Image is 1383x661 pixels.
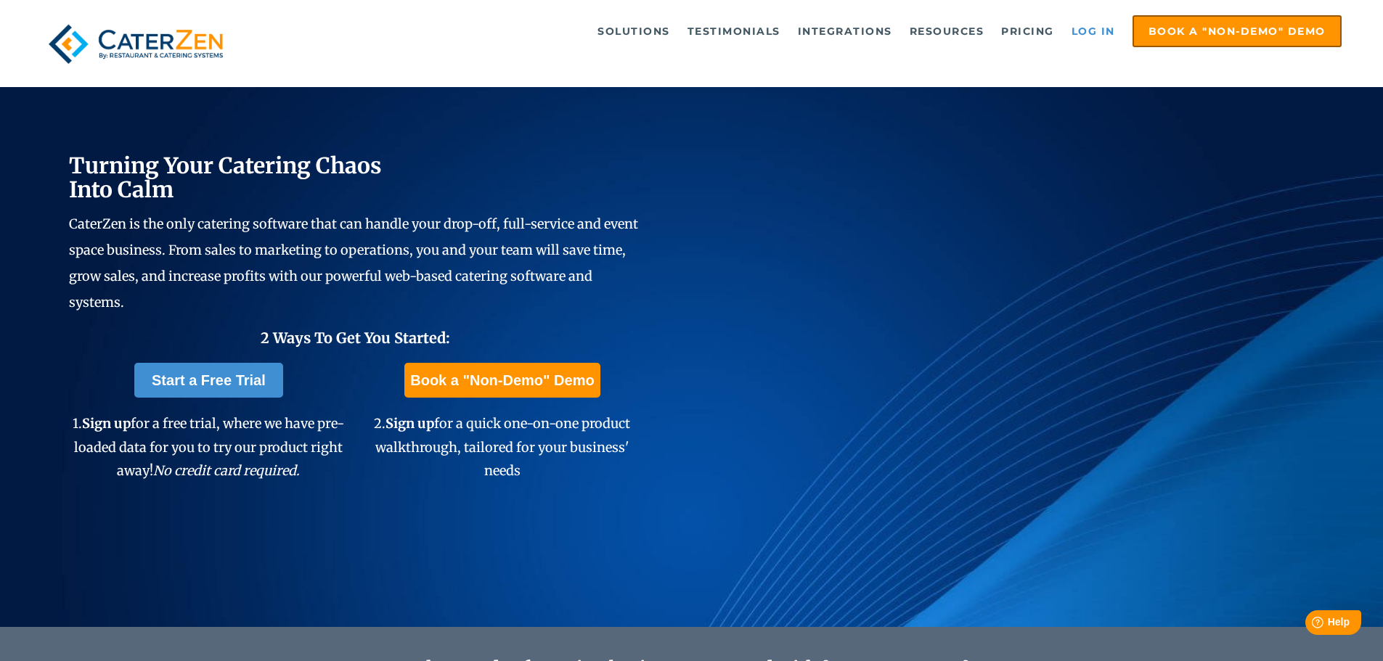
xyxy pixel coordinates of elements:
[41,15,230,73] img: caterzen
[374,415,630,479] span: 2. for a quick one-on-one product walkthrough, tailored for your business' needs
[791,17,899,46] a: Integrations
[1254,604,1367,645] iframe: Help widget launcher
[261,329,450,347] span: 2 Ways To Get You Started:
[680,17,788,46] a: Testimonials
[153,462,300,479] em: No credit card required.
[73,415,344,479] span: 1. for a free trial, where we have pre-loaded data for you to try our product right away!
[1064,17,1122,46] a: Log in
[264,15,1342,47] div: Navigation Menu
[590,17,677,46] a: Solutions
[994,17,1061,46] a: Pricing
[385,415,434,432] span: Sign up
[82,415,131,432] span: Sign up
[1133,15,1342,47] a: Book a "Non-Demo" Demo
[134,363,283,398] a: Start a Free Trial
[902,17,992,46] a: Resources
[404,363,600,398] a: Book a "Non-Demo" Demo
[69,152,382,203] span: Turning Your Catering Chaos Into Calm
[69,215,638,311] span: CaterZen is the only catering software that can handle your drop-off, full-service and event spac...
